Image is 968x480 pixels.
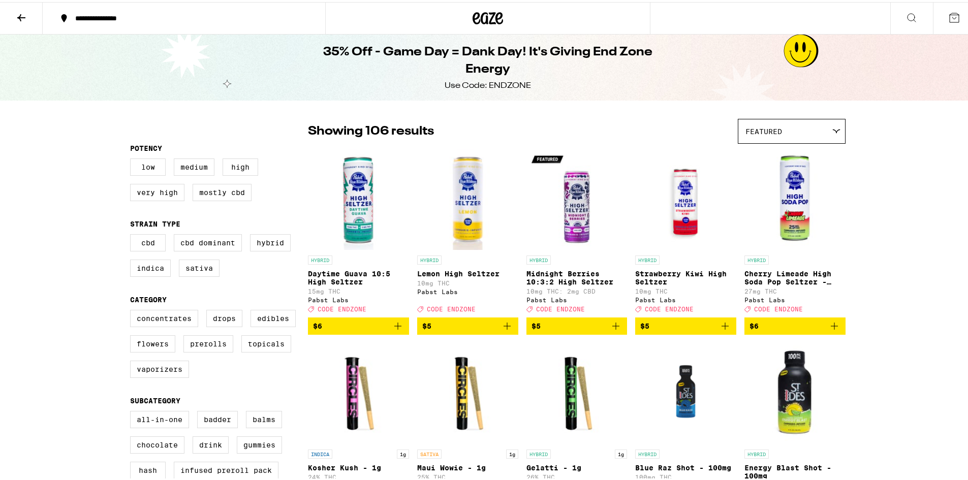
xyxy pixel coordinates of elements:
p: 15mg THC [308,286,409,293]
button: Add to bag [417,315,518,333]
legend: Potency [130,142,162,150]
label: Infused Preroll Pack [174,460,278,477]
img: Pabst Labs - Strawberry Kiwi High Seltzer [635,147,736,248]
label: Low [130,156,166,174]
p: Gelatti - 1g [526,462,628,470]
legend: Category [130,294,167,302]
p: HYBRID [526,253,551,263]
p: 10mg THC: 2mg CBD [526,286,628,293]
img: Pabst Labs - Daytime Guava 10:5 High Seltzer [308,147,409,248]
a: Open page for Daytime Guava 10:5 High Seltzer from Pabst Labs [308,147,409,315]
legend: Subcategory [130,395,180,403]
button: Add to bag [526,315,628,333]
p: Midnight Berries 10:3:2 High Seltzer [526,268,628,284]
img: Pabst Labs - Midnight Berries 10:3:2 High Seltzer [526,147,628,248]
span: $5 [422,320,431,328]
span: $5 [532,320,541,328]
label: Indica [130,258,171,275]
p: Maui Wowie - 1g [417,462,518,470]
label: Badder [197,409,238,426]
p: 1g [615,447,627,457]
img: Pabst Labs - Cherry Limeade High Soda Pop Seltzer - 25mg [744,147,846,248]
div: Pabst Labs [526,295,628,301]
span: CODE ENDZONE [536,304,585,310]
p: Showing 106 results [308,121,434,138]
span: CODE ENDZONE [318,304,366,310]
button: Add to bag [635,315,736,333]
label: Drops [206,308,242,325]
p: 10mg THC [417,278,518,284]
label: Mostly CBD [193,182,252,199]
label: Gummies [237,434,282,452]
p: HYBRID [744,447,769,457]
label: Sativa [179,258,220,275]
p: Kosher Kush - 1g [308,462,409,470]
a: Open page for Midnight Berries 10:3:2 High Seltzer from Pabst Labs [526,147,628,315]
p: Lemon High Seltzer [417,268,518,276]
a: Open page for Cherry Limeade High Soda Pop Seltzer - 25mg from Pabst Labs [744,147,846,315]
p: HYBRID [526,447,551,457]
p: 10mg THC [635,286,736,293]
div: Pabst Labs [744,295,846,301]
label: CBD [130,232,166,249]
p: 1g [397,447,409,457]
span: $6 [313,320,322,328]
a: Open page for Strawberry Kiwi High Seltzer from Pabst Labs [635,147,736,315]
legend: Strain Type [130,218,180,226]
span: CODE ENDZONE [754,304,803,310]
a: Open page for Lemon High Seltzer from Pabst Labs [417,147,518,315]
label: Very High [130,182,184,199]
span: $5 [640,320,649,328]
div: Pabst Labs [308,295,409,301]
img: Circles Base Camp - Gelatti - 1g [526,341,628,442]
span: Hi. Need any help? [6,7,73,15]
span: $6 [750,320,759,328]
p: HYBRID [635,253,660,263]
label: Balms [246,409,282,426]
p: 27mg THC [744,286,846,293]
label: CBD Dominant [174,232,242,249]
label: Prerolls [183,333,233,350]
p: 100mg THC [635,472,736,478]
label: High [223,156,258,174]
label: All-In-One [130,409,189,426]
label: Edibles [251,308,296,325]
button: Add to bag [308,315,409,333]
label: Concentrates [130,308,198,325]
img: St. Ides - Blue Raz Shot - 100mg [635,341,736,442]
p: Energy Blast Shot - 100mg [744,462,846,478]
label: Vaporizers [130,359,189,376]
p: Cherry Limeade High Soda Pop Seltzer - 25mg [744,268,846,284]
img: Pabst Labs - Lemon High Seltzer [417,147,518,248]
label: Chocolate [130,434,184,452]
label: Drink [193,434,229,452]
img: Circles Base Camp - Kosher Kush - 1g [308,341,409,442]
p: INDICA [308,447,332,457]
h1: 35% Off - Game Day = Dank Day! It's Giving End Zone Energy [303,42,673,76]
img: St. Ides - Energy Blast Shot - 100mg [744,341,846,442]
span: Featured [745,125,782,134]
p: SATIVA [417,447,442,457]
img: Circles Base Camp - Maui Wowie - 1g [417,341,518,442]
p: HYBRID [308,253,332,263]
label: Medium [174,156,214,174]
label: Flowers [130,333,175,350]
p: HYBRID [635,447,660,457]
p: 1g [506,447,518,457]
p: Strawberry Kiwi High Seltzer [635,268,736,284]
label: Hybrid [250,232,291,249]
p: HYBRID [417,253,442,263]
p: 25% THC [417,472,518,478]
p: Blue Raz Shot - 100mg [635,462,736,470]
span: CODE ENDZONE [645,304,694,310]
p: Daytime Guava 10:5 High Seltzer [308,268,409,284]
div: Pabst Labs [417,286,518,293]
div: Use Code: ENDZONE [445,78,531,89]
span: CODE ENDZONE [427,304,476,310]
div: Pabst Labs [635,295,736,301]
label: Topicals [241,333,291,350]
p: HYBRID [744,253,769,263]
p: 24% THC [308,472,409,478]
label: Hash [130,460,166,477]
button: Add to bag [744,315,846,333]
